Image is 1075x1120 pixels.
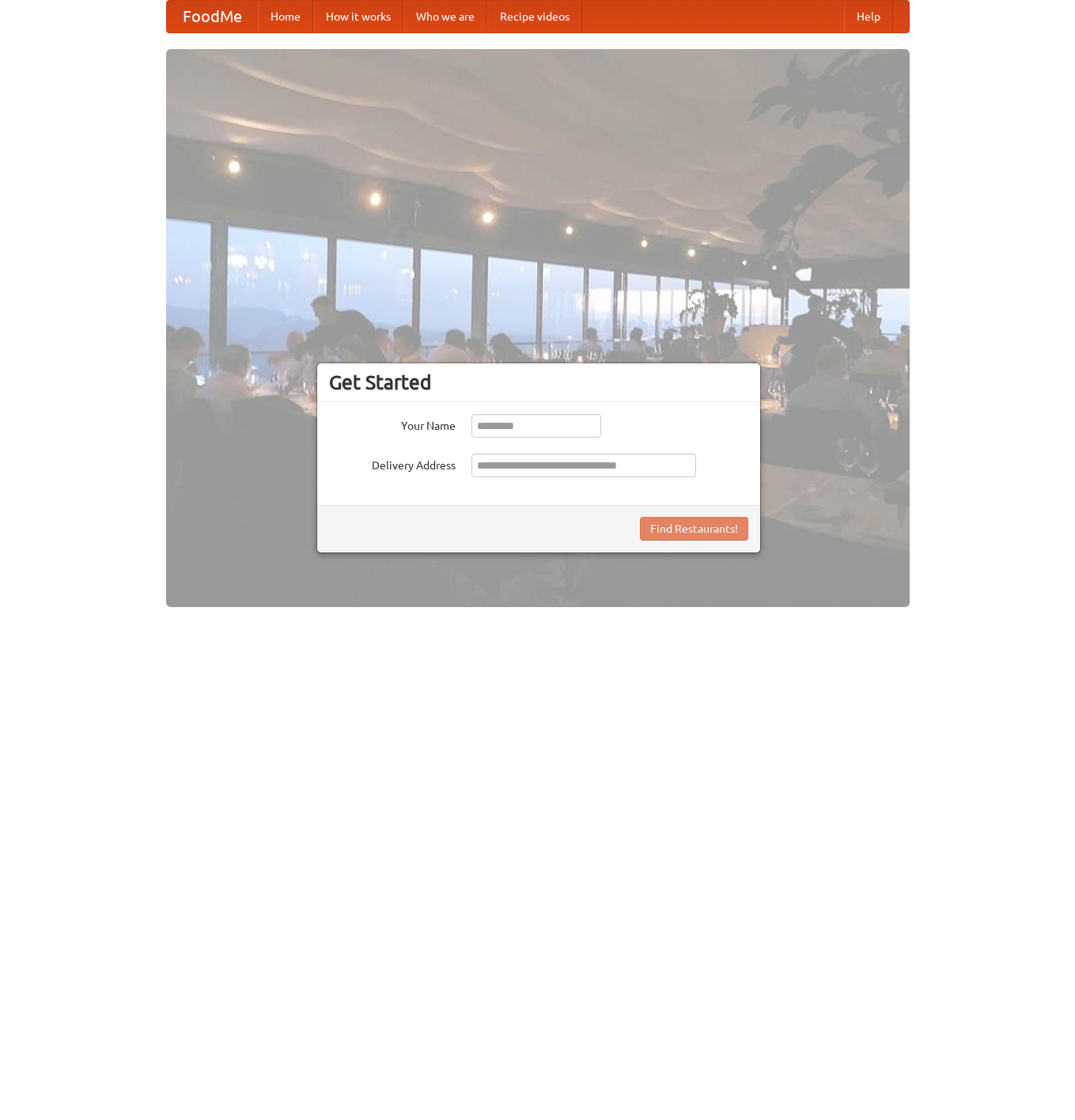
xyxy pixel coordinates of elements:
[167,1,258,32] a: FoodMe
[329,454,456,473] label: Delivery Address
[844,1,893,32] a: Help
[329,370,748,394] h3: Get Started
[258,1,313,32] a: Home
[313,1,403,32] a: How it works
[329,414,456,434] label: Your Name
[640,517,748,541] button: Find Restaurants!
[487,1,582,32] a: Recipe videos
[403,1,487,32] a: Who we are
